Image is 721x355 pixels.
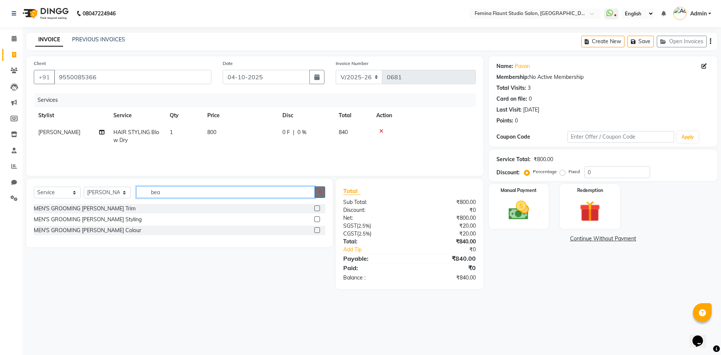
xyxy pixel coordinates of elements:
[338,206,409,214] div: Discount:
[573,198,607,224] img: _gift.svg
[677,131,698,143] button: Apply
[515,117,518,125] div: 0
[343,187,360,195] span: Total
[34,227,141,234] div: MEN'S GROOMING [PERSON_NAME] Colour
[34,70,55,84] button: +91
[523,106,539,114] div: [DATE]
[338,214,409,222] div: Net:
[223,60,233,67] label: Date
[490,235,716,243] a: Continue Without Payment
[359,231,370,237] span: 2.5%
[528,84,531,92] div: 3
[358,223,370,229] span: 2.5%
[515,62,530,70] a: Pavan
[496,133,567,141] div: Coupon Code
[496,117,513,125] div: Points:
[409,198,481,206] div: ₹800.00
[72,36,125,43] a: PREVIOUS INVOICES
[35,93,481,107] div: Services
[496,156,531,163] div: Service Total:
[569,168,580,175] label: Fixed
[338,274,409,282] div: Balance :
[343,230,357,237] span: CGST
[496,73,529,81] div: Membership:
[113,129,159,144] span: HAIR STYLING Blow Dry
[343,222,357,229] span: SGST
[336,60,368,67] label: Invoice Number
[83,3,116,24] b: 08047224946
[496,106,522,114] div: Last Visit:
[34,107,109,124] th: Stylist
[409,206,481,214] div: ₹0
[409,274,481,282] div: ₹840.00
[34,60,46,67] label: Client
[35,33,63,47] a: INVOICE
[338,222,409,230] div: ( )
[409,214,481,222] div: ₹800.00
[529,95,532,103] div: 0
[297,128,306,136] span: 0 %
[338,246,421,254] a: Add Tip
[282,128,290,136] span: 0 F
[690,10,707,18] span: Admin
[567,131,674,143] input: Enter Offer / Coupon Code
[34,216,142,224] div: MEN'S GROOMING [PERSON_NAME] Styling
[501,187,537,194] label: Manual Payment
[689,325,713,347] iframe: chat widget
[409,222,481,230] div: ₹20.00
[409,238,481,246] div: ₹840.00
[409,263,481,272] div: ₹0
[496,62,513,70] div: Name:
[673,7,686,20] img: Admin
[109,107,165,124] th: Service
[421,246,481,254] div: ₹0
[496,95,527,103] div: Card on file:
[38,129,80,136] span: [PERSON_NAME]
[496,73,710,81] div: No Active Membership
[170,129,173,136] span: 1
[54,70,211,84] input: Search by Name/Mobile/Email/Code
[533,168,557,175] label: Percentage
[534,156,553,163] div: ₹800.00
[409,254,481,263] div: ₹840.00
[136,186,315,198] input: Search or Scan
[338,230,409,238] div: ( )
[334,107,372,124] th: Total
[34,205,136,213] div: MEN'S GROOMING [PERSON_NAME] Trim
[338,254,409,263] div: Payable:
[293,128,294,136] span: |
[207,129,216,136] span: 800
[339,129,348,136] span: 840
[203,107,278,124] th: Price
[577,187,603,194] label: Redemption
[627,36,654,47] button: Save
[278,107,334,124] th: Disc
[581,36,624,47] button: Create New
[502,198,536,222] img: _cash.svg
[372,107,476,124] th: Action
[496,169,520,177] div: Discount:
[165,107,203,124] th: Qty
[496,84,526,92] div: Total Visits:
[657,36,707,47] button: Open Invoices
[338,238,409,246] div: Total:
[338,263,409,272] div: Paid:
[409,230,481,238] div: ₹20.00
[19,3,71,24] img: logo
[338,198,409,206] div: Sub Total:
